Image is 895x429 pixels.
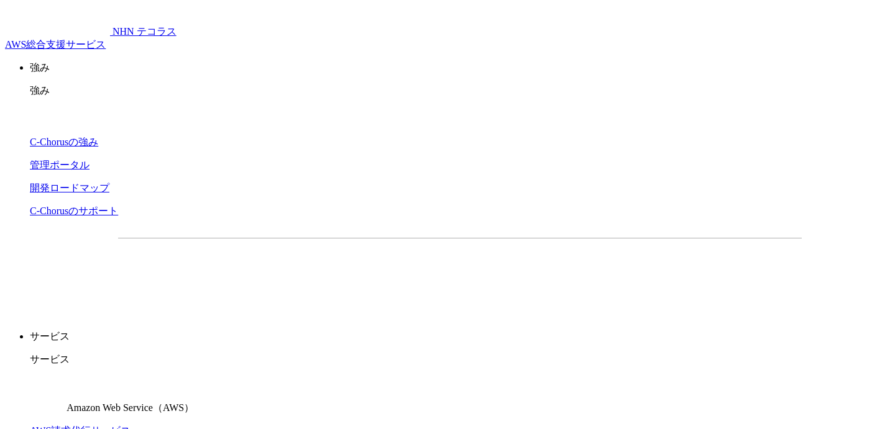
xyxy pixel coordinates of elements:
a: C-Chorusのサポート [30,205,118,216]
img: AWS総合支援サービス C-Chorus [5,5,110,35]
p: 強み [30,84,890,97]
p: 強み [30,61,890,75]
a: AWS総合支援サービス C-Chorus NHN テコラスAWS総合支援サービス [5,26,177,50]
p: サービス [30,330,890,343]
span: Amazon Web Service（AWS） [67,402,194,413]
a: 開発ロードマップ [30,183,109,193]
p: サービス [30,353,890,366]
img: Amazon Web Service（AWS） [30,376,65,411]
a: まずは相談する [466,258,666,289]
a: 管理ポータル [30,160,89,170]
a: 資料を請求する [254,258,454,289]
a: C-Chorusの強み [30,137,98,147]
